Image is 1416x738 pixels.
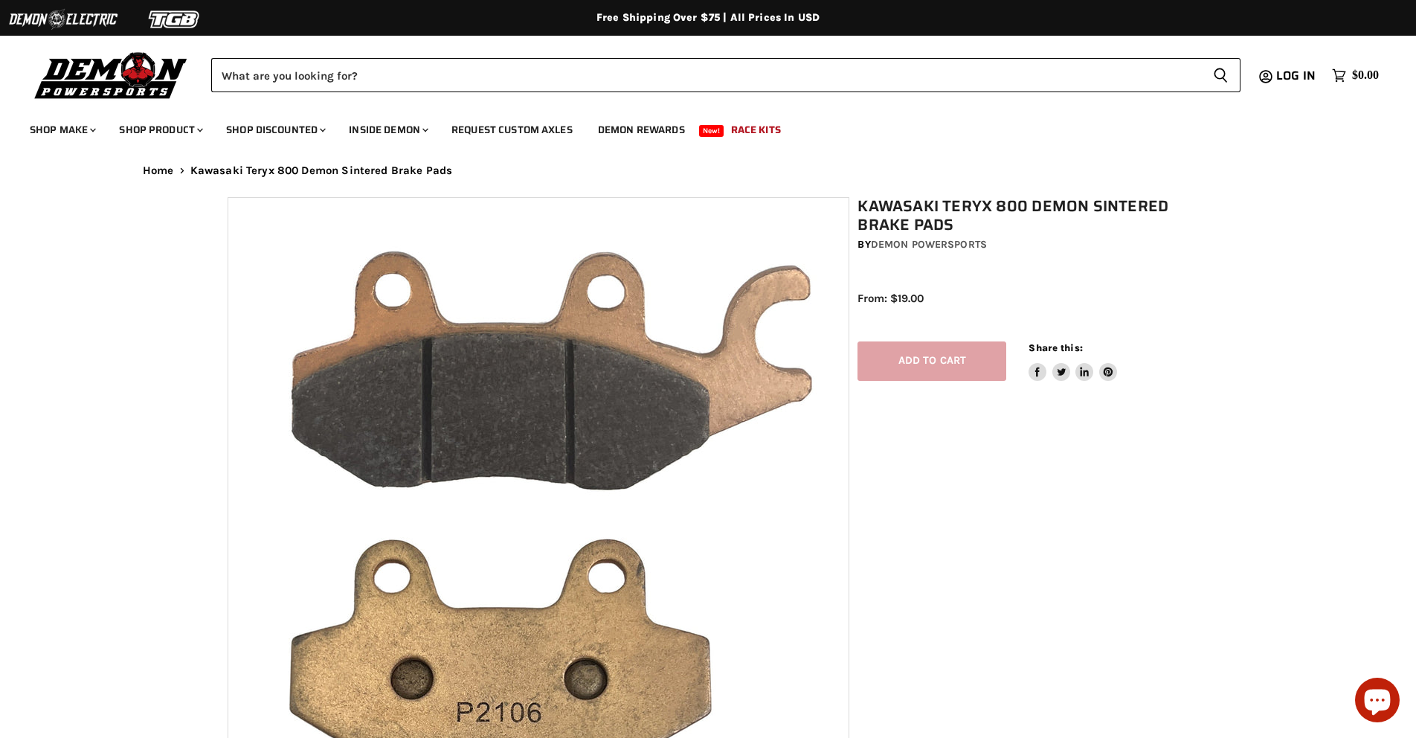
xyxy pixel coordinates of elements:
img: Demon Powersports [30,48,193,101]
span: Share this: [1029,342,1082,353]
img: Demon Electric Logo 2 [7,5,119,33]
span: Kawasaki Teryx 800 Demon Sintered Brake Pads [190,164,453,177]
span: New! [699,125,724,137]
form: Product [211,58,1240,92]
a: Shop Make [19,115,105,145]
h1: Kawasaki Teryx 800 Demon Sintered Brake Pads [857,197,1197,234]
span: Log in [1276,66,1316,85]
nav: Breadcrumbs [113,164,1303,177]
a: $0.00 [1325,65,1386,86]
a: Shop Discounted [215,115,335,145]
a: Inside Demon [338,115,437,145]
aside: Share this: [1029,341,1117,381]
a: Home [143,164,174,177]
img: TGB Logo 2 [119,5,231,33]
inbox-online-store-chat: Shopify online store chat [1351,678,1404,726]
span: $0.00 [1352,68,1379,83]
ul: Main menu [19,109,1375,145]
input: Search [211,58,1201,92]
div: Free Shipping Over $75 | All Prices In USD [113,11,1303,25]
a: Log in [1269,69,1325,83]
a: Race Kits [720,115,792,145]
span: From: $19.00 [857,292,924,305]
div: by [857,237,1197,253]
a: Demon Rewards [587,115,696,145]
button: Search [1201,58,1240,92]
a: Shop Product [108,115,212,145]
a: Demon Powersports [871,238,987,251]
a: Request Custom Axles [440,115,584,145]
